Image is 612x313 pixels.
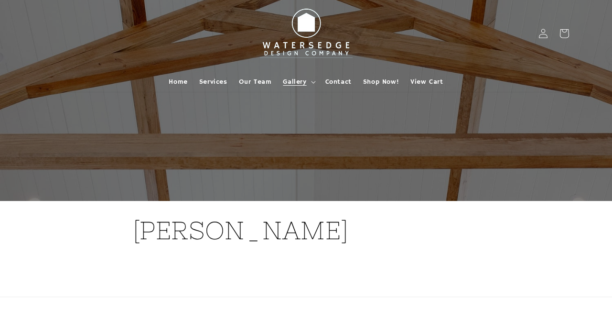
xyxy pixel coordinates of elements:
a: Services [193,72,233,92]
a: Contact [320,72,357,92]
a: Shop Now! [357,72,405,92]
span: Gallery [283,78,306,86]
img: Watersedge Design Co [254,4,359,63]
span: Shop Now! [363,78,399,86]
span: Our Team [239,78,272,86]
span: Home [169,78,187,86]
a: Our Team [233,72,278,92]
a: Home [163,72,193,92]
h1: [PERSON_NAME] [133,214,480,247]
span: Contact [325,78,352,86]
a: View Cart [405,72,449,92]
span: Services [199,78,227,86]
span: View Cart [410,78,443,86]
summary: Gallery [277,72,319,92]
